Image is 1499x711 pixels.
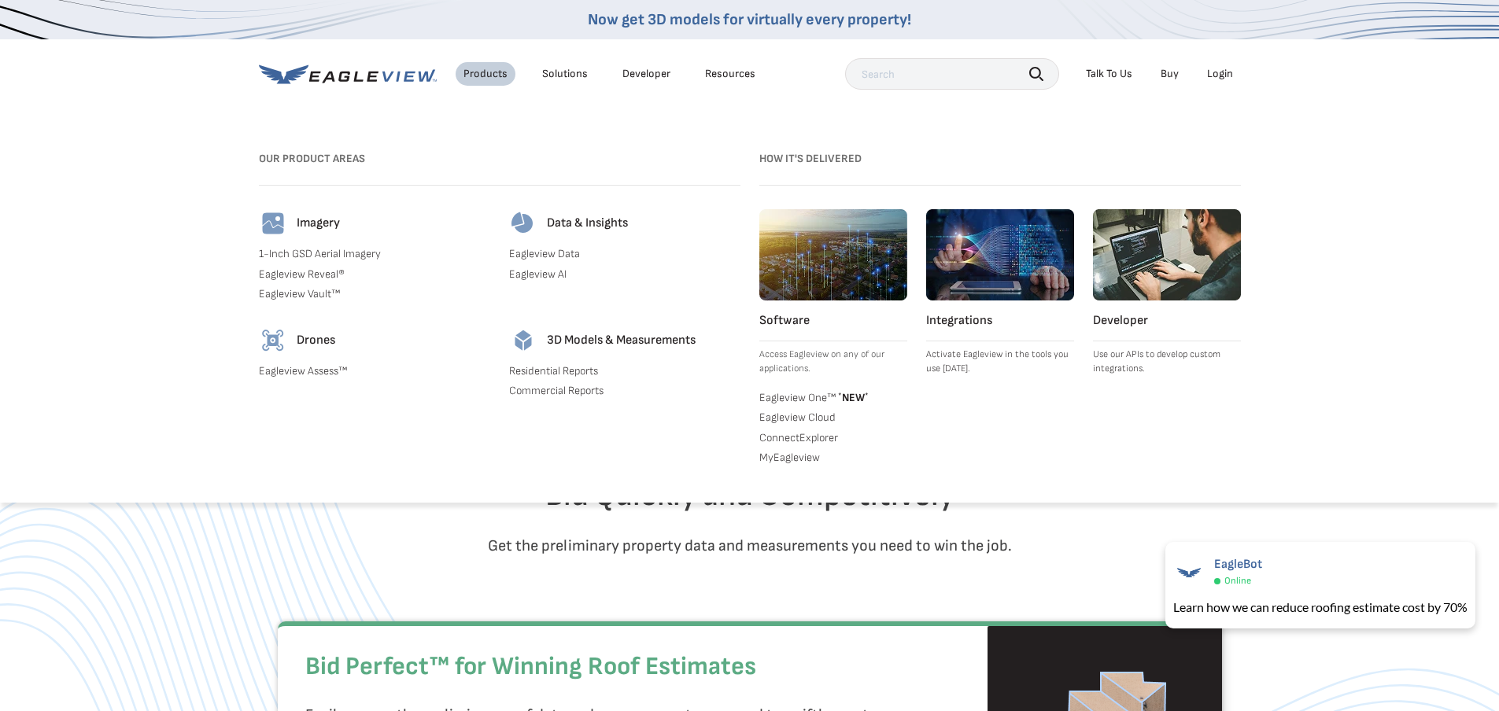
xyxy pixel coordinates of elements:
[1214,557,1262,572] span: EagleBot
[259,267,490,282] a: Eagleview Reveal®
[1086,67,1132,81] div: Talk To Us
[1224,575,1251,587] span: Online
[836,391,869,404] span: NEW
[259,247,490,261] a: 1-Inch GSD Aerial Imagery
[547,216,628,231] h4: Data & Insights
[259,326,287,355] img: drones-icon.svg
[509,364,740,378] a: Residential Reports
[705,67,755,81] div: Resources
[759,348,907,376] p: Access Eagleview on any of our applications.
[1093,209,1241,376] a: Developer Use our APIs to develop custom integrations.
[845,58,1059,90] input: Search
[1173,557,1205,588] img: EagleBot
[509,247,740,261] a: Eagleview Data
[509,267,740,282] a: Eagleview AI
[547,333,696,348] h4: 3D Models & Measurements
[926,209,1074,300] img: integrations.webp
[759,451,907,465] a: MyEagleview
[926,313,1074,329] h4: Integrations
[1093,348,1241,376] p: Use our APIs to develop custom integrations.
[259,364,490,378] a: Eagleview Assess™
[1161,67,1179,81] a: Buy
[259,146,740,171] h3: Our Product Areas
[463,67,508,81] div: Products
[297,216,340,231] h4: Imagery
[759,146,1241,171] h3: How it's Delivered
[926,348,1074,376] p: Activate Eagleview in the tools you use [DATE].
[759,389,907,404] a: Eagleview One™ *NEW*
[542,67,588,81] div: Solutions
[509,209,537,238] img: data-icon.svg
[926,209,1074,376] a: Integrations Activate Eagleview in the tools you use [DATE].
[1093,313,1241,329] h4: Developer
[305,643,910,691] h2: Bid Perfect™ for Winning Roof Estimates
[297,333,335,348] h4: Drones
[290,533,1210,558] p: Get the preliminary property data and measurements you need to win the job.
[759,313,907,329] h4: Software
[1207,67,1233,81] div: Login
[509,326,537,355] img: 3d-models-icon.svg
[259,287,490,301] a: Eagleview Vault™
[259,209,287,238] img: imagery-icon.svg
[1093,209,1241,300] img: developer.webp
[509,384,740,398] a: Commercial Reports
[622,67,670,81] a: Developer
[1173,598,1468,617] div: Learn how we can reduce roofing estimate cost by 70%
[588,10,911,29] a: Now get 3D models for virtually every property!
[759,209,907,300] img: software.webp
[759,411,907,425] a: Eagleview Cloud
[759,431,907,445] a: ConnectExplorer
